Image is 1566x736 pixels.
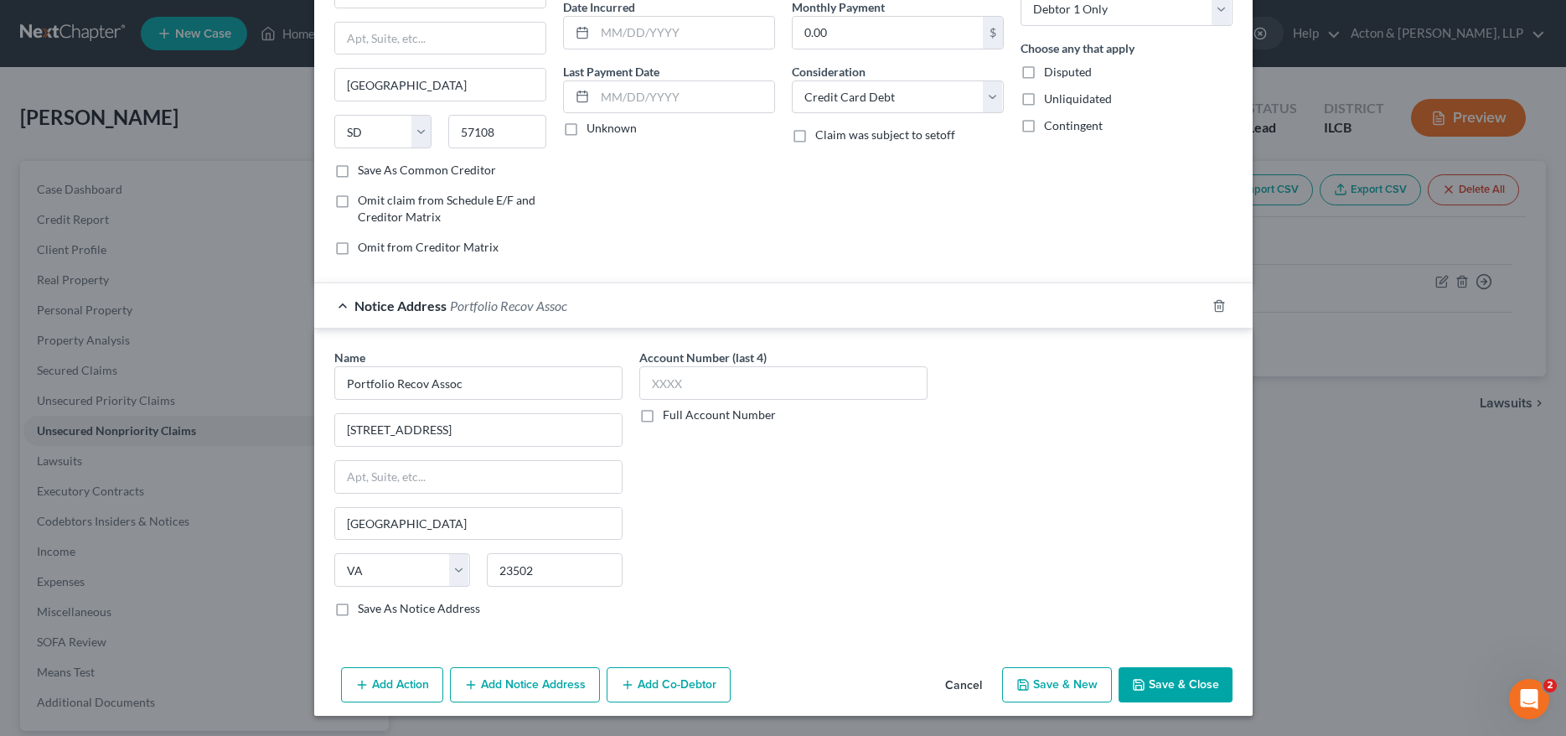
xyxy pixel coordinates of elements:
input: XXXX [639,366,928,400]
span: Notice Address [354,298,447,314]
button: Add Co-Debtor [607,667,731,702]
input: Apt, Suite, etc... [335,23,545,54]
input: Search by name... [334,366,623,400]
input: Enter city... [335,508,622,540]
button: Save & New [1002,667,1112,702]
label: Full Account Number [663,407,776,423]
span: Name [334,350,365,365]
span: Claim was subject to setoff [815,127,955,142]
input: Enter zip... [448,115,546,148]
span: Omit from Creditor Matrix [358,240,499,254]
button: Cancel [932,669,995,702]
input: 0.00 [793,17,983,49]
button: Save & Close [1119,667,1233,702]
span: Unliquidated [1044,91,1112,106]
input: MM/DD/YYYY [595,17,774,49]
span: Omit claim from Schedule E/F and Creditor Matrix [358,193,535,224]
label: Save As Common Creditor [358,162,496,179]
input: Apt, Suite, etc... [335,461,622,493]
label: Account Number (last 4) [639,349,767,366]
div: $ [983,17,1003,49]
label: Save As Notice Address [358,600,480,617]
button: Add Notice Address [450,667,600,702]
label: Choose any that apply [1021,39,1134,57]
label: Consideration [792,63,866,80]
span: Portfolio Recov Assoc [450,298,567,314]
span: Contingent [1044,118,1103,132]
label: Last Payment Date [563,63,659,80]
label: Unknown [587,120,637,137]
input: Enter zip.. [487,553,623,587]
input: Enter city... [335,69,545,101]
span: 2 [1543,679,1557,692]
iframe: Intercom live chat [1509,679,1549,719]
input: Enter address... [335,414,622,446]
button: Add Action [341,667,443,702]
input: MM/DD/YYYY [595,81,774,113]
span: Disputed [1044,65,1092,79]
